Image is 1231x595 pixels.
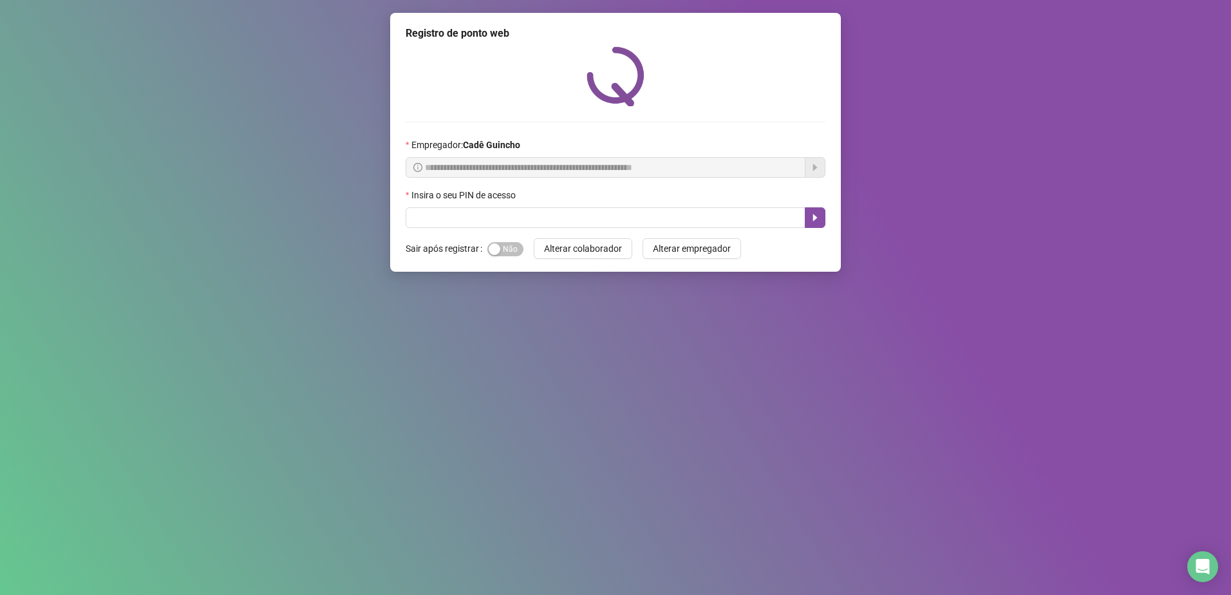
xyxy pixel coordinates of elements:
[406,26,825,41] div: Registro de ponto web
[810,212,820,223] span: caret-right
[643,238,741,259] button: Alterar empregador
[544,241,622,256] span: Alterar colaborador
[587,46,644,106] img: QRPoint
[653,241,731,256] span: Alterar empregador
[463,140,520,150] strong: Cadê Guincho
[406,238,487,259] label: Sair após registrar
[534,238,632,259] button: Alterar colaborador
[411,138,520,152] span: Empregador :
[406,188,524,202] label: Insira o seu PIN de acesso
[1187,551,1218,582] div: Open Intercom Messenger
[413,163,422,172] span: info-circle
